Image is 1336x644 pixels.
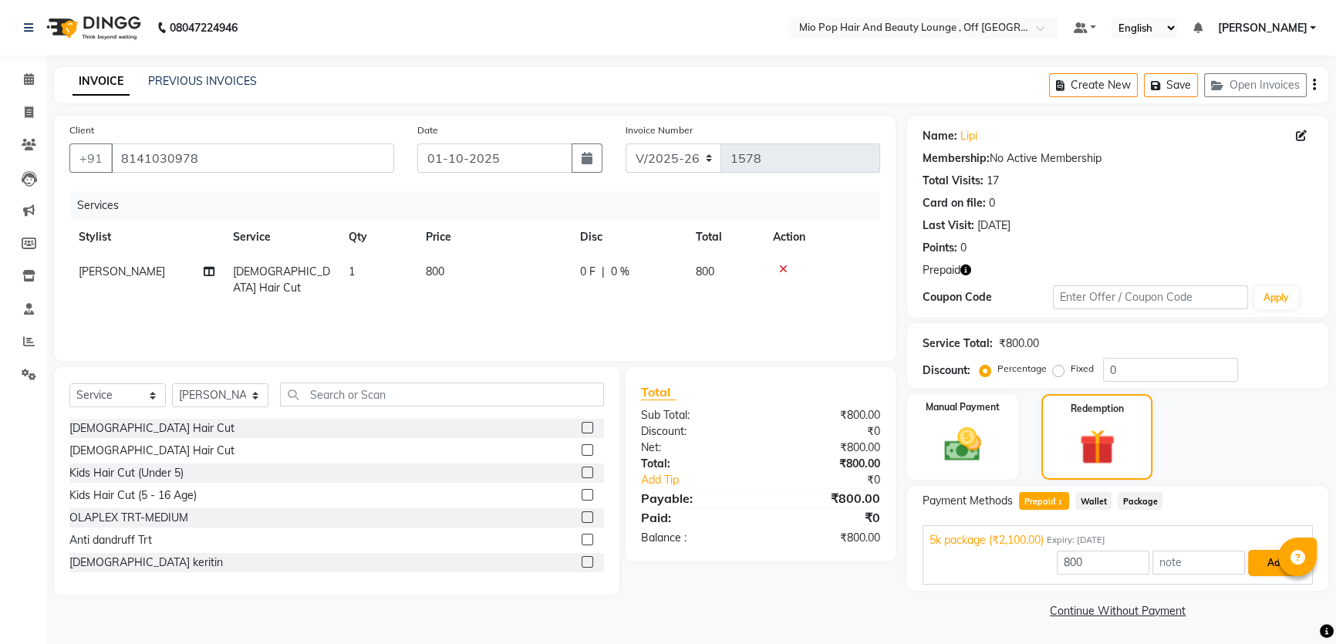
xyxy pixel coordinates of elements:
[933,423,993,466] img: _cash.svg
[69,143,113,173] button: +91
[764,220,880,255] th: Action
[69,443,234,459] div: [DEMOGRAPHIC_DATA] Hair Cut
[923,493,1013,509] span: Payment Methods
[926,400,1000,414] label: Manual Payment
[923,289,1053,305] div: Coupon Code
[923,128,957,144] div: Name:
[1071,362,1094,376] label: Fixed
[1019,492,1069,510] span: Prepaid
[997,362,1047,376] label: Percentage
[69,220,224,255] th: Stylist
[923,217,974,234] div: Last Visit:
[629,472,783,488] a: Add Tip
[111,143,394,173] input: Search by Name/Mobile/Email/Code
[1254,286,1298,309] button: Apply
[1049,73,1138,97] button: Create New
[629,456,761,472] div: Total:
[782,472,892,488] div: ₹0
[349,265,355,278] span: 1
[1057,551,1149,575] input: Amount
[910,603,1325,619] a: Continue Without Payment
[69,532,152,548] div: Anti dandruff Trt
[923,150,990,167] div: Membership:
[1204,73,1307,97] button: Open Invoices
[233,265,330,295] span: [DEMOGRAPHIC_DATA] Hair Cut
[761,407,892,423] div: ₹800.00
[1047,534,1105,547] span: Expiry: [DATE]
[170,6,238,49] b: 08047224946
[79,265,165,278] span: [PERSON_NAME]
[1075,492,1112,510] span: Wallet
[761,508,892,527] div: ₹0
[71,191,892,220] div: Services
[960,240,967,256] div: 0
[923,240,957,256] div: Points:
[148,74,257,88] a: PREVIOUS INVOICES
[629,407,761,423] div: Sub Total:
[1068,425,1126,469] img: _gift.svg
[69,420,234,437] div: [DEMOGRAPHIC_DATA] Hair Cut
[417,123,438,137] label: Date
[629,508,761,527] div: Paid:
[761,456,892,472] div: ₹800.00
[987,173,999,189] div: 17
[687,220,764,255] th: Total
[999,335,1039,352] div: ₹800.00
[929,532,1044,548] span: 5k package (₹2,100.00)
[69,555,223,571] div: [DEMOGRAPHIC_DATA] keritin
[280,383,604,406] input: Search or Scan
[1118,492,1162,510] span: Package
[629,530,761,546] div: Balance :
[73,68,130,96] a: INVOICE
[224,220,339,255] th: Service
[923,173,983,189] div: Total Visits:
[69,123,94,137] label: Client
[641,384,676,400] span: Total
[1217,20,1307,36] span: [PERSON_NAME]
[923,362,970,379] div: Discount:
[426,265,444,278] span: 800
[417,220,571,255] th: Price
[761,440,892,456] div: ₹800.00
[923,262,960,278] span: Prepaid
[1053,285,1248,309] input: Enter Offer / Coupon Code
[696,265,714,278] span: 800
[629,423,761,440] div: Discount:
[1152,551,1245,575] input: note
[69,487,197,504] div: Kids Hair Cut (5 - 16 Age)
[1144,73,1198,97] button: Save
[1056,498,1064,507] span: 1
[761,530,892,546] div: ₹800.00
[923,150,1313,167] div: No Active Membership
[629,440,761,456] div: Net:
[1071,402,1124,416] label: Redemption
[39,6,145,49] img: logo
[602,264,605,280] span: |
[626,123,693,137] label: Invoice Number
[761,423,892,440] div: ₹0
[571,220,687,255] th: Disc
[69,465,184,481] div: Kids Hair Cut (Under 5)
[923,335,993,352] div: Service Total:
[1248,550,1304,576] button: Add
[580,264,595,280] span: 0 F
[977,217,1010,234] div: [DATE]
[611,264,629,280] span: 0 %
[761,489,892,507] div: ₹800.00
[339,220,417,255] th: Qty
[629,489,761,507] div: Payable:
[923,195,986,211] div: Card on file:
[989,195,995,211] div: 0
[960,128,977,144] a: Lipi
[69,510,188,526] div: OLAPLEX TRT-MEDIUM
